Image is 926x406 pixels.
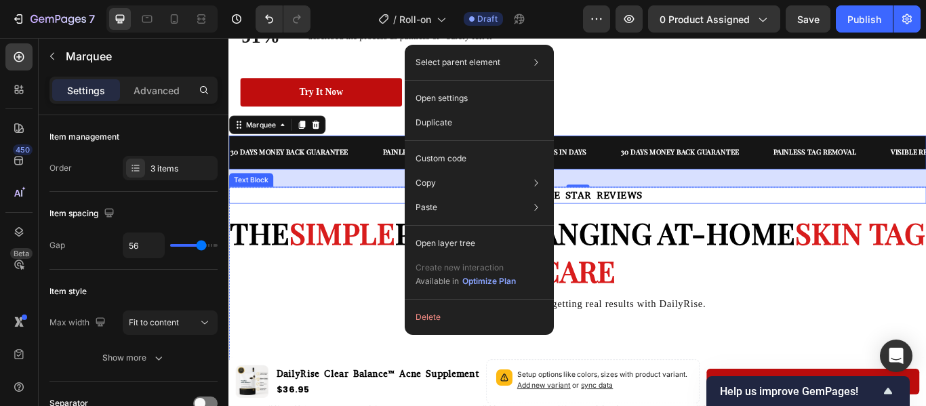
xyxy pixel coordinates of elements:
span: Help us improve GemPages! [720,385,880,398]
div: Item spacing [49,205,117,223]
span: Available in [416,276,459,286]
p: Visible results in days [772,126,872,141]
span: Fit to content [129,317,179,327]
p: Painless tag removal [180,126,276,141]
span: Draft [477,13,498,25]
p: 7 [89,11,95,27]
p: Paste [416,201,437,214]
strong: THE [1,205,71,250]
button: Show survey - Help us improve GemPages! [720,383,896,399]
span: Save [797,14,820,25]
p: Open layer tree [416,237,475,249]
button: Fit to content [123,310,218,335]
button: Save [786,5,830,33]
strong: TAG CARE [363,205,812,294]
span: Roll-on [399,12,431,26]
div: Publish [847,12,881,26]
button: 7 [5,5,101,33]
button: Publish [836,5,893,33]
input: Auto [123,233,164,258]
button: Optimize Plan [462,275,517,288]
div: Item management [49,131,119,143]
button: Show more [49,346,218,370]
div: Undo/Redo [256,5,310,33]
div: 30 DAYS MONEY BACK GUARANTEE [1,125,140,142]
strong: SKIN [660,205,739,250]
div: Order [49,162,72,174]
p: Create new interaction [416,261,517,275]
strong: SIMPLE [71,205,194,250]
p: 4K+ FIVE STAR REVIEWS [1,175,812,192]
div: Gap [49,239,65,251]
div: 450 [13,144,33,155]
span: / [393,12,397,26]
div: 30 DAYS MONEY BACK GUARANTEE [456,125,596,142]
p: Duplicate [416,117,452,129]
p: Custom code [416,153,466,165]
div: Optimize Plan [462,275,516,287]
p: Open settings [416,92,468,104]
div: Text Block [3,159,49,171]
a: Try it now [14,47,202,80]
div: Beta [10,248,33,259]
p: See why thousands are getting real results with DailyRise. [1,302,812,319]
button: Delete [410,305,548,329]
p: Advanced [134,83,180,98]
h1: DailyRise Clear Balance™ Acne Supplement [54,382,292,401]
strong: PATCH CHANGING AT-HOME [194,205,660,250]
p: Select parent element [416,56,500,68]
p: Painless tag removal [635,126,731,141]
button: 0 product assigned [648,5,780,33]
div: Show more [102,351,165,365]
p: Marquee [66,48,212,64]
p: Copy [416,177,436,189]
span: 0 product assigned [660,12,750,26]
p: Settings [67,83,105,98]
div: 3 items [150,163,214,175]
p: Try it now [82,56,133,70]
iframe: Design area [228,38,926,406]
div: Max width [49,314,108,332]
div: Item style [49,285,87,298]
div: Open Intercom Messenger [880,340,912,372]
div: Marquee [17,95,57,107]
p: Visible results in days [317,126,417,141]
